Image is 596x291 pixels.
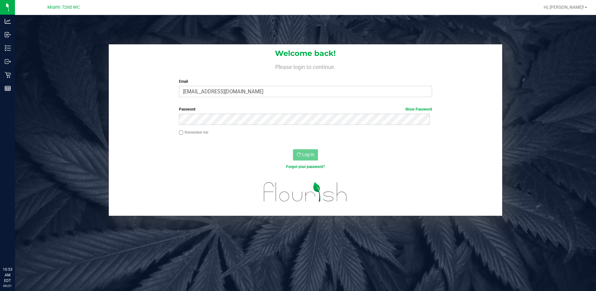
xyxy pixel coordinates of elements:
[544,5,584,10] span: Hi, [PERSON_NAME]!
[293,149,318,160] button: Log In
[3,267,12,284] p: 10:53 AM EDT
[3,284,12,288] p: 09/21
[179,131,183,135] input: Remember me
[302,152,314,157] span: Log In
[179,79,432,84] label: Email
[286,165,325,169] a: Forgot your password?
[5,72,11,78] inline-svg: Retail
[5,45,11,51] inline-svg: Inventory
[5,58,11,65] inline-svg: Outbound
[179,130,208,135] label: Remember me
[5,85,11,91] inline-svg: Reports
[256,176,355,208] img: flourish_logo.svg
[5,32,11,38] inline-svg: Inbound
[5,18,11,24] inline-svg: Analytics
[179,107,195,111] span: Password
[109,62,502,70] h4: Please login to continue.
[405,107,432,111] a: Show Password
[109,49,502,57] h1: Welcome back!
[47,5,80,10] span: Miami 72nd WC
